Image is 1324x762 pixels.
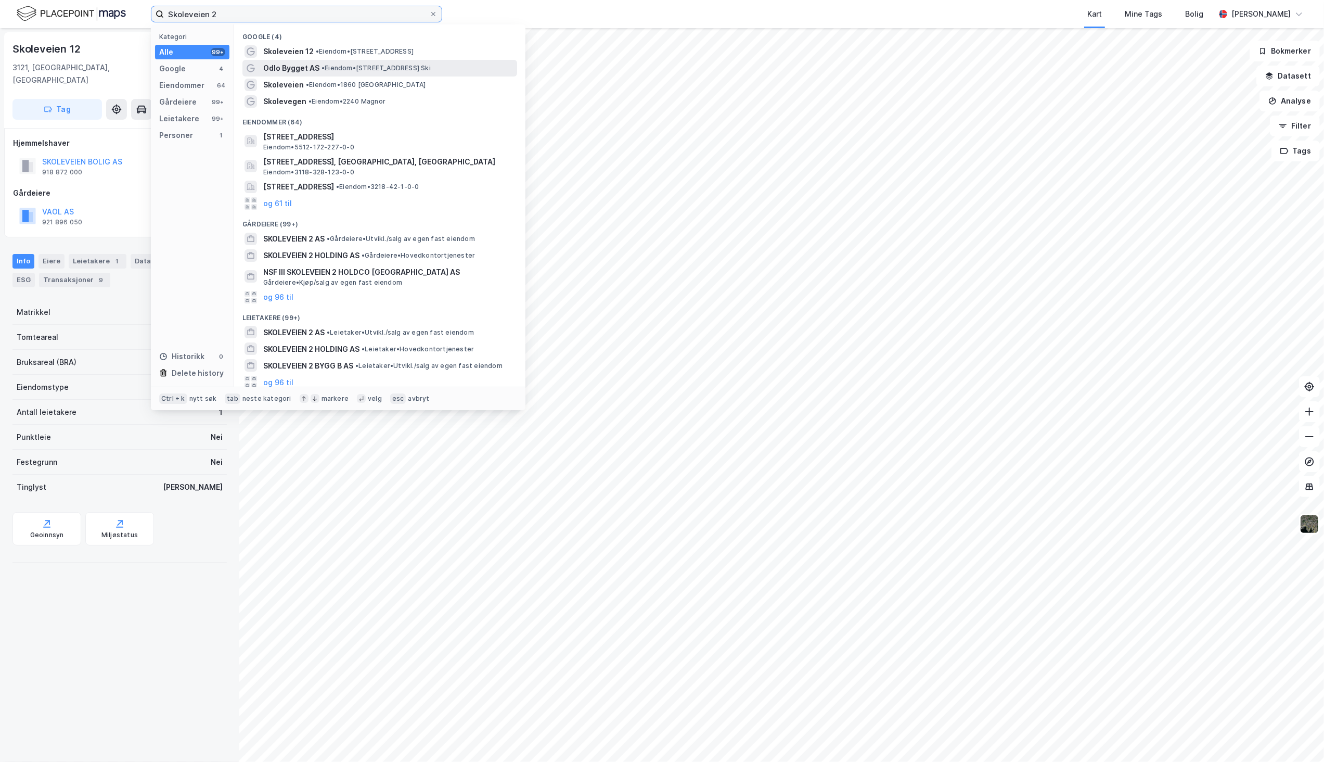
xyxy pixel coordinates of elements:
div: Miljøstatus [101,531,138,539]
div: Eiere [38,254,65,269]
span: • [327,328,330,336]
div: [PERSON_NAME] [1231,8,1291,20]
div: Leietakere (99+) [234,306,525,324]
div: Nei [211,456,223,468]
div: Bruksareal (BRA) [17,356,76,369]
div: Geoinnsyn [30,531,64,539]
button: Datasett [1256,66,1320,86]
button: og 61 til [263,197,292,210]
div: 1 [219,406,223,418]
span: Leietaker • Hovedkontortjenester [362,345,474,353]
div: 3121, [GEOGRAPHIC_DATA], [GEOGRAPHIC_DATA] [12,61,182,86]
button: Filter [1270,116,1320,136]
div: Personer [159,129,193,142]
span: • [322,64,325,72]
div: esc [390,393,406,404]
div: Kategori [159,33,229,41]
div: Alle [159,46,173,58]
img: 9k= [1300,514,1319,534]
button: Tag [12,99,102,120]
span: • [362,251,365,259]
div: Delete history [172,367,224,379]
span: • [362,345,365,353]
div: tab [225,393,240,404]
div: Festegrunn [17,456,57,468]
span: NSF III SKOLEVEIEN 2 HOLDCO [GEOGRAPHIC_DATA] AS [263,266,513,278]
div: Tinglyst [17,481,46,493]
div: Skoleveien 12 [12,41,82,57]
span: Eiendom • [STREET_ADDRESS] [316,47,414,56]
button: og 96 til [263,376,293,388]
div: Eiendommer [159,79,204,92]
div: Chatt-widget [1272,712,1324,762]
div: Ctrl + k [159,393,187,404]
div: 9 [96,275,106,285]
div: Nei [211,431,223,443]
span: Eiendom • [STREET_ADDRESS] Ski [322,64,431,72]
div: [PERSON_NAME] [163,481,223,493]
span: Eiendom • 1860 [GEOGRAPHIC_DATA] [306,81,426,89]
div: avbryt [408,395,429,403]
div: Gårdeiere [13,187,226,199]
span: Eiendom • 5512-172-227-0-0 [263,143,354,151]
div: Mine Tags [1125,8,1162,20]
div: 99+ [211,48,225,56]
div: 4 [217,65,225,73]
div: Transaksjoner [39,273,110,287]
input: Søk på adresse, matrikkel, gårdeiere, leietakere eller personer [164,6,429,22]
div: Tomteareal [17,331,58,344]
div: ESG [12,273,35,287]
span: [STREET_ADDRESS] [263,181,334,193]
button: Analyse [1259,91,1320,111]
div: Gårdeiere [159,96,197,108]
span: • [306,81,309,88]
div: nytt søk [189,395,217,403]
span: SKOLEVEIEN 2 AS [263,326,325,339]
div: 918 872 000 [42,168,82,176]
span: Gårdeiere • Kjøp/salg av egen fast eiendom [263,278,402,287]
span: Gårdeiere • Utvikl./salg av egen fast eiendom [327,235,475,243]
span: • [308,97,312,105]
div: 1 [217,131,225,139]
div: Eiendomstype [17,381,69,393]
img: logo.f888ab2527a4732fd821a326f86c7f29.svg [17,5,126,23]
div: Gårdeiere (99+) [234,212,525,231]
div: Leietakere [69,254,126,269]
div: Datasett [131,254,170,269]
iframe: Chat Widget [1272,712,1324,762]
span: Odlo Bygget AS [263,62,319,74]
div: 64 [217,81,225,90]
span: Leietaker • Utvikl./salg av egen fast eiendom [327,328,474,337]
span: SKOLEVEIEN 2 BYGG B AS [263,360,353,372]
span: Skolevegen [263,95,306,108]
div: Google (4) [234,24,525,43]
div: Leietakere [159,112,199,125]
span: • [327,235,330,243]
div: velg [368,395,382,403]
div: Hjemmelshaver [13,137,226,149]
div: 1 [112,256,122,266]
div: Historikk [159,350,204,363]
div: 921 896 050 [42,218,82,226]
span: SKOLEVEIEN 2 AS [263,233,325,245]
div: Info [12,254,34,269]
div: 0 [217,352,225,361]
span: Skoleveien 12 [263,45,314,58]
div: Punktleie [17,431,51,443]
span: Eiendom • 3118-328-123-0-0 [263,168,354,176]
div: 99+ [211,115,225,123]
div: Google [159,62,186,75]
button: og 96 til [263,291,293,303]
span: Skoleveien [263,79,304,91]
button: Bokmerker [1250,41,1320,61]
span: Leietaker • Utvikl./salg av egen fast eiendom [355,362,503,370]
span: [STREET_ADDRESS], [GEOGRAPHIC_DATA], [GEOGRAPHIC_DATA] [263,156,513,168]
div: markere [322,395,349,403]
span: • [336,183,339,190]
span: Eiendom • 3218-42-1-0-0 [336,183,419,191]
div: neste kategori [242,395,291,403]
div: Antall leietakere [17,406,76,418]
div: Eiendommer (64) [234,110,525,129]
div: Kart [1087,8,1102,20]
div: Bolig [1185,8,1203,20]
